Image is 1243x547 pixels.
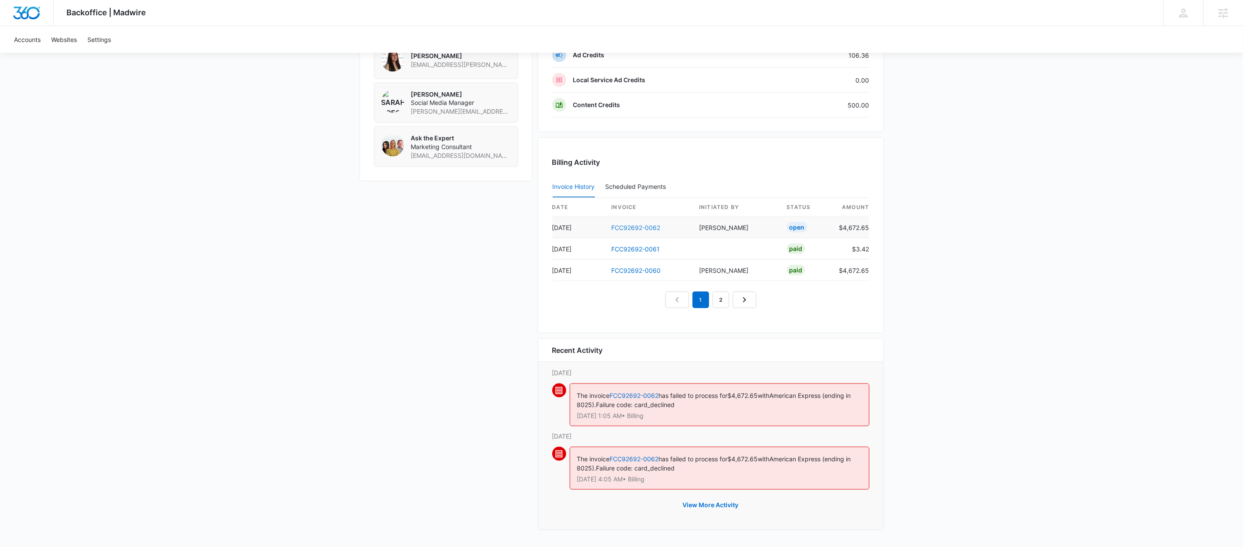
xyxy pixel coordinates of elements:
[733,292,756,308] a: Next Page
[67,8,146,17] span: Backoffice | Madwire
[573,51,605,59] p: Ad Credits
[659,455,728,463] span: has failed to process for
[612,267,661,274] a: FCC92692-0060
[552,157,869,167] h3: Billing Activity
[777,43,869,68] td: 106.36
[612,224,661,231] a: FCC92692-0062
[758,455,770,463] span: with
[605,198,692,217] th: invoice
[411,60,511,69] span: [EMAIL_ADDRESS][PERSON_NAME][DOMAIN_NAME]
[659,392,728,399] span: has failed to process for
[552,238,605,260] td: [DATE]
[606,184,670,190] div: Scheduled Payments
[692,292,709,308] em: 1
[610,392,659,399] a: FCC92692-0062
[787,244,805,254] div: Paid
[411,90,511,99] p: [PERSON_NAME]
[596,464,675,472] span: Failure code: card_declined
[46,26,82,53] a: Websites
[674,495,748,516] button: View More Activity
[577,392,610,399] span: The invoice
[787,222,807,233] div: Open
[411,52,511,60] p: [PERSON_NAME]
[381,49,404,72] img: Audriana Talamantes
[596,401,675,408] span: Failure code: card_declined
[552,432,869,441] p: [DATE]
[728,392,758,399] span: $4,672.65
[777,93,869,118] td: 500.00
[552,198,605,217] th: date
[612,245,660,253] a: FCC92692-0061
[832,238,869,260] td: $3.42
[411,98,511,107] span: Social Media Manager
[411,107,511,116] span: [PERSON_NAME][EMAIL_ADDRESS][PERSON_NAME][DOMAIN_NAME]
[552,368,869,377] p: [DATE]
[787,265,805,275] div: Paid
[777,68,869,93] td: 0.00
[573,76,646,84] p: Local Service Ad Credits
[9,26,46,53] a: Accounts
[573,101,620,109] p: Content Credits
[82,26,116,53] a: Settings
[577,413,862,419] p: [DATE] 1:05 AM • Billing
[552,345,603,355] h6: Recent Activity
[610,455,659,463] a: FCC92692-0062
[552,260,605,281] td: [DATE]
[553,177,595,198] button: Invoice History
[411,143,511,151] span: Marketing Consultant
[832,260,869,281] td: $4,672.65
[381,134,404,157] img: Ask the Expert
[381,90,404,113] img: Sarah Voegtlin
[728,455,758,463] span: $4,672.65
[577,455,610,463] span: The invoice
[692,260,780,281] td: [PERSON_NAME]
[758,392,770,399] span: with
[832,198,869,217] th: amount
[552,217,605,238] td: [DATE]
[577,476,862,482] p: [DATE] 4:05 AM • Billing
[411,134,511,143] p: Ask the Expert
[665,292,756,308] nav: Pagination
[780,198,832,217] th: status
[832,217,869,238] td: $4,672.65
[692,217,780,238] td: [PERSON_NAME]
[713,292,729,308] a: Page 2
[692,198,780,217] th: Initiated By
[411,151,511,160] span: [EMAIL_ADDRESS][DOMAIN_NAME]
